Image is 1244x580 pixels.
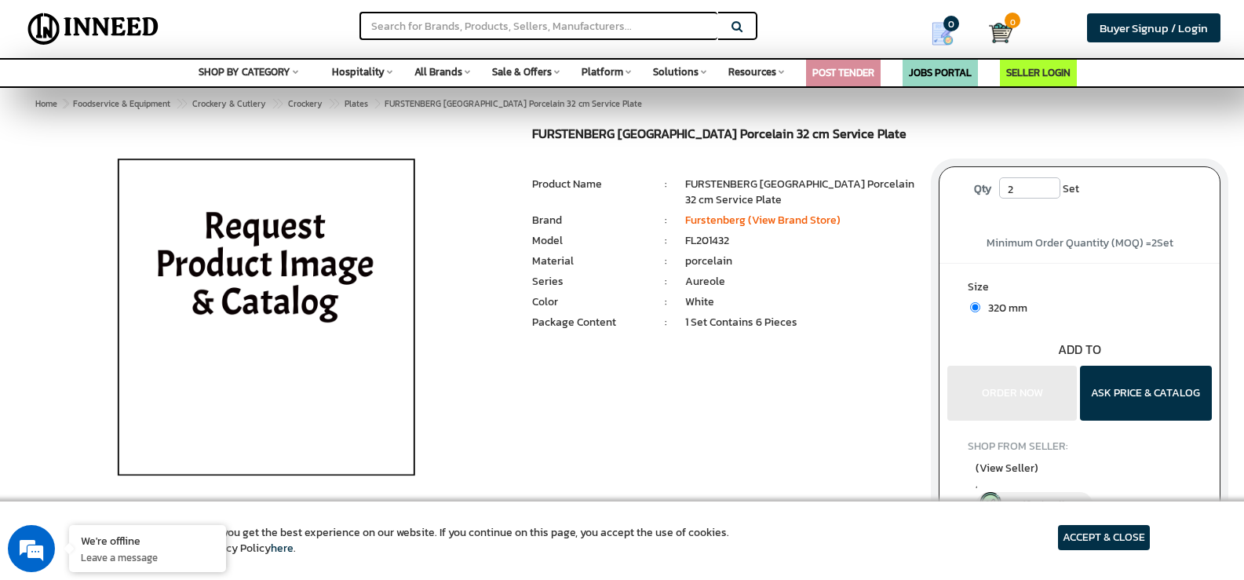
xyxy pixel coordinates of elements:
[980,492,1003,516] img: inneed-verified-seller-icon.png
[647,213,685,228] li: :
[685,177,915,208] li: FURSTENBERG [GEOGRAPHIC_DATA] Porcelain 32 cm Service Plate
[532,213,647,228] li: Brand
[989,21,1012,45] img: Cart
[341,94,371,113] a: Plates
[328,94,336,113] span: >
[976,478,1184,491] span: ,
[1100,19,1208,37] span: Buyer Signup / Login
[647,294,685,310] li: :
[414,64,462,79] span: All Brands
[94,525,729,556] article: We use cookies to ensure you get the best experience on our website. If you continue on this page...
[653,64,699,79] span: Solutions
[73,97,170,110] span: Foodservice & Equipment
[976,460,1184,520] a: (View Seller) , Verified Seller
[81,550,214,564] p: Leave a message
[532,233,647,249] li: Model
[359,12,717,40] input: Search for Brands, Products, Sellers, Manufacturers...
[685,315,915,330] li: 1 Set Contains 6 Pieces
[288,97,323,110] span: Crockery
[989,16,1001,50] a: Cart 0
[908,16,989,52] a: my Quotes 0
[685,254,915,269] li: porcelain
[812,65,874,80] a: POST TENDER
[1058,525,1150,550] article: ACCEPT & CLOSE
[1006,65,1071,80] a: SELLER LOGIN
[199,64,290,79] span: SHOP BY CATEGORY
[271,540,294,556] a: here
[83,127,450,520] img: FURSTENBERG FL201432 Porcelain 32 cm Service Plate
[976,460,1038,476] span: (View Seller)
[685,212,841,228] a: Furstenberg (View Brand Store)
[966,177,999,201] label: Qty
[943,16,959,31] span: 0
[647,315,685,330] li: :
[532,294,647,310] li: Color
[980,300,1027,316] span: 320 mm
[582,64,623,79] span: Platform
[176,94,184,113] span: >
[81,533,214,548] div: We're offline
[647,254,685,269] li: :
[1151,235,1157,251] span: 2
[192,97,266,110] span: Crockery & Cutlery
[532,274,647,290] li: Series
[1087,13,1220,42] a: Buyer Signup / Login
[1005,497,1075,513] span: Verified Seller
[931,22,954,46] img: Show My Quotes
[685,294,915,310] li: White
[685,274,915,290] li: Aureole
[647,233,685,249] li: :
[285,94,326,113] a: Crockery
[492,64,552,79] span: Sale & Offers
[532,254,647,269] li: Material
[332,64,385,79] span: Hospitality
[987,235,1173,251] span: Minimum Order Quantity (MOQ) = Set
[189,94,269,113] a: Crockery & Cutlery
[21,9,166,49] img: Inneed.Market
[70,97,642,110] span: FURSTENBERG [GEOGRAPHIC_DATA] Porcelain 32 cm Service Plate
[532,315,647,330] li: Package Content
[968,279,1191,299] label: Size
[909,65,972,80] a: JOBS PORTAL
[532,177,647,192] li: Product Name
[968,440,1191,452] h4: SHOP FROM SELLER:
[728,64,776,79] span: Resources
[70,94,173,113] a: Foodservice & Equipment
[939,341,1220,359] div: ADD TO
[63,97,67,110] span: >
[1080,366,1212,421] button: ASK PRICE & CATALOG
[32,94,60,113] a: Home
[647,274,685,290] li: :
[1063,177,1079,201] span: Set
[374,94,381,113] span: >
[272,94,279,113] span: >
[685,233,915,249] li: FL201432
[345,97,368,110] span: Plates
[1005,13,1020,28] span: 0
[647,177,685,192] li: :
[532,127,915,145] h1: FURSTENBERG [GEOGRAPHIC_DATA] Porcelain 32 cm Service Plate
